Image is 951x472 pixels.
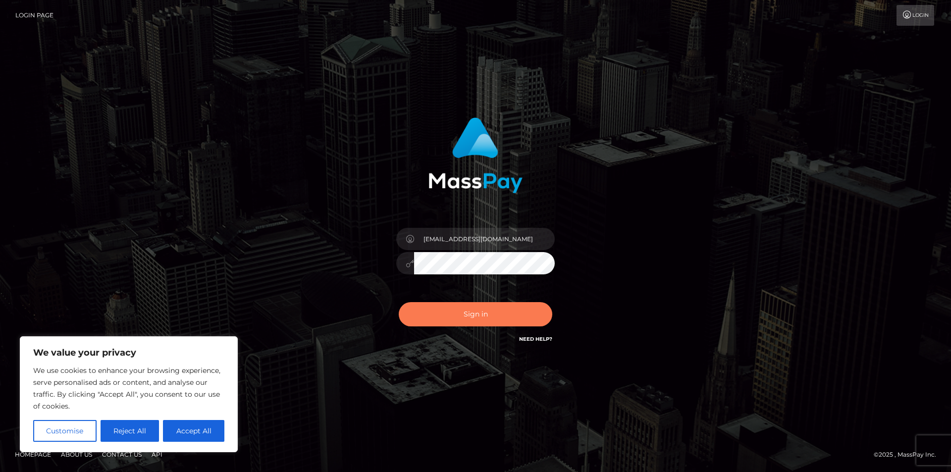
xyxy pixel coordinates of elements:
[20,336,238,452] div: We value your privacy
[57,447,96,462] a: About Us
[399,302,552,326] button: Sign in
[33,347,224,359] p: We value your privacy
[33,420,97,442] button: Customise
[98,447,146,462] a: Contact Us
[33,365,224,412] p: We use cookies to enhance your browsing experience, serve personalised ads or content, and analys...
[897,5,934,26] a: Login
[11,447,55,462] a: Homepage
[519,336,552,342] a: Need Help?
[163,420,224,442] button: Accept All
[15,5,53,26] a: Login Page
[101,420,159,442] button: Reject All
[874,449,944,460] div: © 2025 , MassPay Inc.
[148,447,166,462] a: API
[428,117,523,193] img: MassPay Login
[414,228,555,250] input: Username...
